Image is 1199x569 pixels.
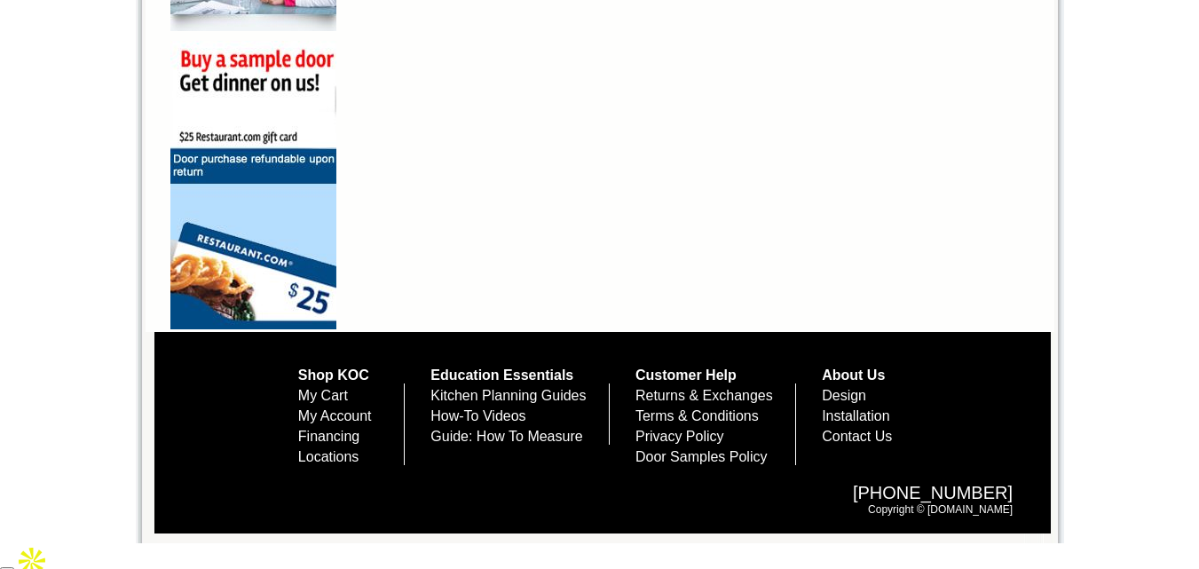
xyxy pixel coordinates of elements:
a: My Account [298,408,372,423]
h5: Customer Help [635,367,796,383]
span: [PHONE_NUMBER] [214,483,1013,503]
a: About Us [822,367,885,383]
a: Door Samples Policy [635,449,768,464]
a: How-To Videos [430,408,525,423]
a: Kitchen Planning Guides [430,388,586,403]
a: My Cart [298,388,348,403]
a: Design [822,388,866,403]
a: Locations [298,449,359,464]
a: Terms & Conditions [635,408,759,423]
a: Installation [822,408,890,423]
a: Privacy Policy [635,429,724,444]
a: Shop KOC [298,367,369,383]
a: Guide: How To Measure [430,429,582,444]
a: Education Essentials [430,367,573,383]
div: Copyright © [DOMAIN_NAME] [196,465,1030,533]
a: Financing [298,429,359,444]
a: Contact Us [822,429,892,444]
a: Returns & Exchanges [635,388,773,403]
